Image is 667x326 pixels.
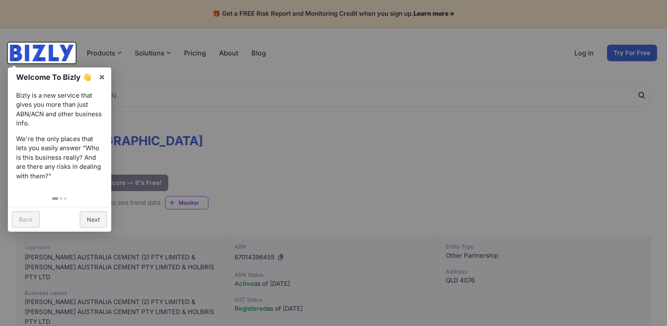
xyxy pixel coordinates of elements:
a: × [93,67,111,86]
a: Next [80,211,107,228]
p: We're the only places that lets you easily answer “Who is this business really? And are there any... [16,134,103,181]
h1: Welcome To Bizly 👋 [16,72,94,83]
p: Bizly is a new service that gives you more than just ABN/ACN and other business info. [16,91,103,128]
a: Back [12,211,40,228]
